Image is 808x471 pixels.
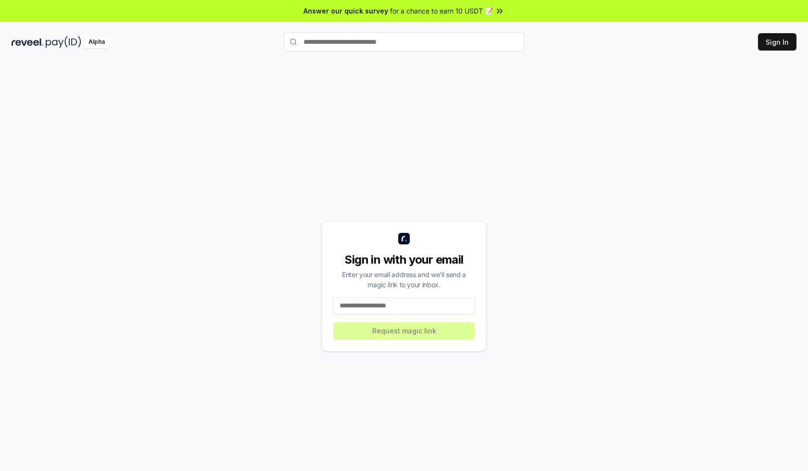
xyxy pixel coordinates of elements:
[333,252,475,267] div: Sign in with your email
[46,36,81,48] img: pay_id
[303,6,388,16] span: Answer our quick survey
[758,33,796,51] button: Sign In
[398,233,410,244] img: logo_small
[83,36,110,48] div: Alpha
[390,6,493,16] span: for a chance to earn 10 USDT 📝
[333,269,475,290] div: Enter your email address and we’ll send a magic link to your inbox.
[12,36,44,48] img: reveel_dark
